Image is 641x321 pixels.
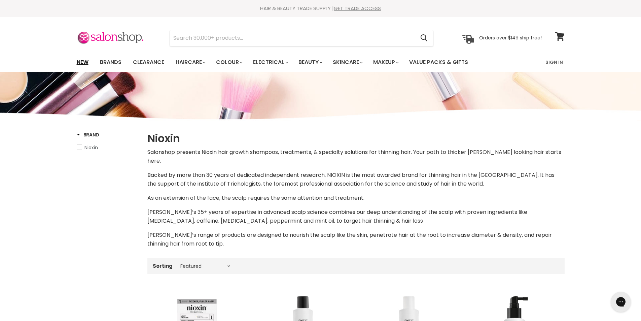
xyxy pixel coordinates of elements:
[147,208,565,225] p: [PERSON_NAME]’s 35+ years of expertise in advanced scalp science combines our deep understanding ...
[171,55,210,69] a: Haircare
[77,144,139,151] a: Nioxin
[72,55,94,69] a: New
[147,131,565,146] h1: Nioxin
[541,55,567,69] a: Sign In
[128,55,169,69] a: Clearance
[147,171,555,188] span: Backed by more than 30 years of dedicated independent research, NIOXIN is the most awarded brand ...
[68,53,573,72] nav: Main
[147,194,565,202] p: As an extension of the face, the scalp requires the same attention and treatment.
[404,55,473,69] a: Value Packs & Gifts
[95,55,127,69] a: Brands
[147,148,565,165] p: Salonshop presents Nioxin hair growth shampoos, treatments, & specialty solutions for thinning ha...
[211,55,247,69] a: Colour
[368,55,403,69] a: Makeup
[328,55,367,69] a: Skincare
[248,55,292,69] a: Electrical
[415,30,433,46] button: Search
[77,131,100,138] h3: Brand
[607,289,634,314] iframe: Gorgias live chat messenger
[153,263,173,269] label: Sorting
[293,55,326,69] a: Beauty
[147,231,565,248] p: [PERSON_NAME]’s range of products are designed to nourish the scalp like the skin, penetrate hair...
[170,30,415,46] input: Search
[68,5,573,12] div: HAIR & BEAUTY TRADE SUPPLY |
[72,53,507,72] ul: Main menu
[170,30,433,46] form: Product
[334,5,381,12] a: GET TRADE ACCESS
[84,144,98,151] span: Nioxin
[479,35,542,41] p: Orders over $149 ship free!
